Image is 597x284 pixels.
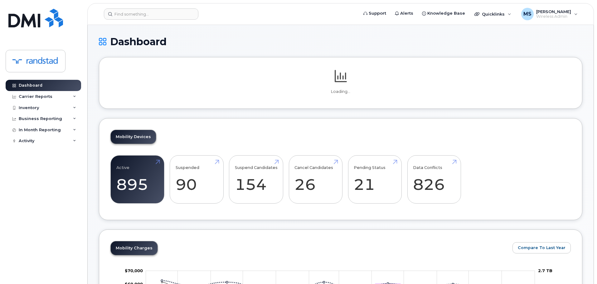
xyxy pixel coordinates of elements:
a: Suspended 90 [176,159,218,200]
a: Suspend Candidates 154 [235,159,278,200]
span: Compare To Last Year [518,245,565,251]
h1: Dashboard [99,36,582,47]
a: Active 895 [116,159,158,200]
p: Loading... [110,89,571,94]
button: Compare To Last Year [512,242,571,253]
a: Pending Status 21 [354,159,396,200]
tspan: 2.7 TB [538,268,552,273]
g: $0 [125,268,143,273]
a: Mobility Devices [111,130,156,144]
a: Cancel Candidates 26 [294,159,337,200]
a: Data Conflicts 826 [413,159,455,200]
a: Mobility Charges [111,241,158,255]
tspan: $70,000 [125,268,143,273]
